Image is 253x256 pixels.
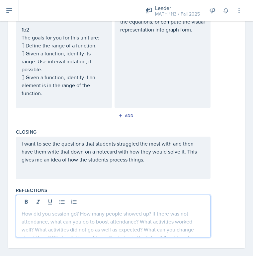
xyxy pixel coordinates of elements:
[116,111,137,121] button: Add
[16,129,37,135] label: Closing
[155,4,200,12] div: Leader
[22,33,106,41] p: The goals for you for this unit are:
[22,26,106,33] p: 1b2
[22,140,205,163] p: I want to see the questions that students struggled the most with and then have them write that d...
[22,41,106,49] p:  Define the range of a function.
[22,73,106,97] p:  Given a function, identify if an element is in the range of the function.
[155,11,200,18] div: MATH 1113 / Fall 2025
[16,187,47,194] label: Reflections
[22,49,106,73] p:  Given a function, identify its range. Use interval notation, if possible.
[120,113,134,118] div: Add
